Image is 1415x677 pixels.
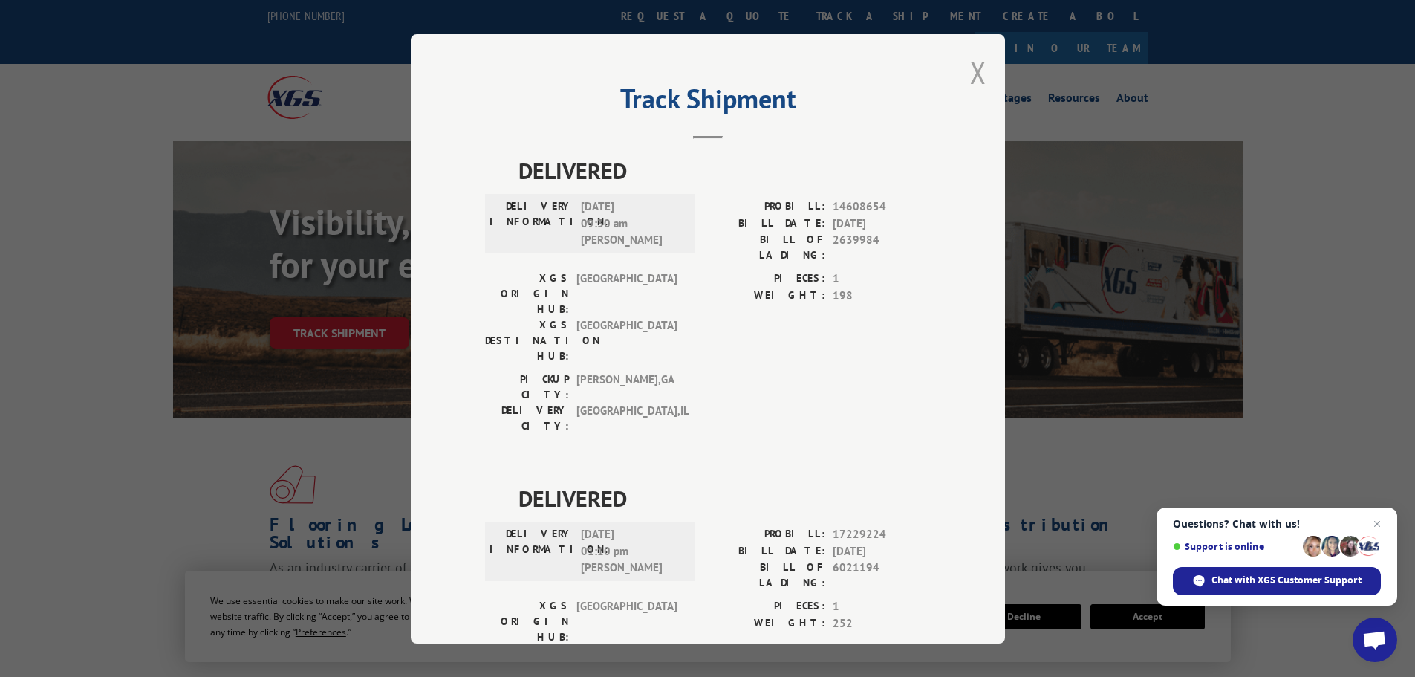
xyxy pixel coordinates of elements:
label: BILL DATE: [708,542,825,560]
span: Close chat [1368,515,1386,533]
div: Chat with XGS Customer Support [1173,567,1381,595]
label: BILL OF LADING: [708,560,825,591]
label: WEIGHT: [708,287,825,304]
label: DELIVERY CITY: [485,403,569,434]
span: DELIVERED [518,154,931,187]
span: 14608654 [833,198,931,216]
label: PICKUP CITY: [485,372,569,403]
label: WEIGHT: [708,615,825,632]
span: [GEOGRAPHIC_DATA] , IL [576,403,677,434]
span: [DATE] [833,215,931,232]
span: DELIVERED [518,482,931,515]
span: 1 [833,598,931,615]
span: Questions? Chat with us! [1173,518,1381,530]
h2: Track Shipment [485,88,931,117]
span: [DATE] [833,542,931,560]
label: PIECES: [708,598,825,615]
label: BILL DATE: [708,215,825,232]
span: [GEOGRAPHIC_DATA] [576,598,677,645]
label: DELIVERY INFORMATION: [489,198,573,249]
span: [PERSON_NAME] , GA [576,372,677,403]
span: 252 [833,615,931,632]
label: XGS ORIGIN HUB: [485,271,569,317]
label: PROBILL: [708,526,825,543]
span: 17229224 [833,526,931,543]
label: PROBILL: [708,198,825,216]
span: [DATE] 09:30 am [PERSON_NAME] [581,198,681,249]
span: 198 [833,287,931,304]
span: 1 [833,271,931,288]
span: 6021194 [833,560,931,591]
label: XGS ORIGIN HUB: [485,598,569,645]
button: Close modal [970,53,986,92]
label: XGS DESTINATION HUB: [485,317,569,364]
label: PIECES: [708,271,825,288]
span: [GEOGRAPHIC_DATA] [576,271,677,317]
span: 2639984 [833,232,931,263]
span: [GEOGRAPHIC_DATA] [576,317,677,364]
span: [DATE] 01:10 pm [PERSON_NAME] [581,526,681,577]
div: Open chat [1353,618,1397,662]
label: DELIVERY INFORMATION: [489,526,573,577]
span: Chat with XGS Customer Support [1211,574,1362,587]
label: BILL OF LADING: [708,232,825,263]
span: Support is online [1173,541,1298,552]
